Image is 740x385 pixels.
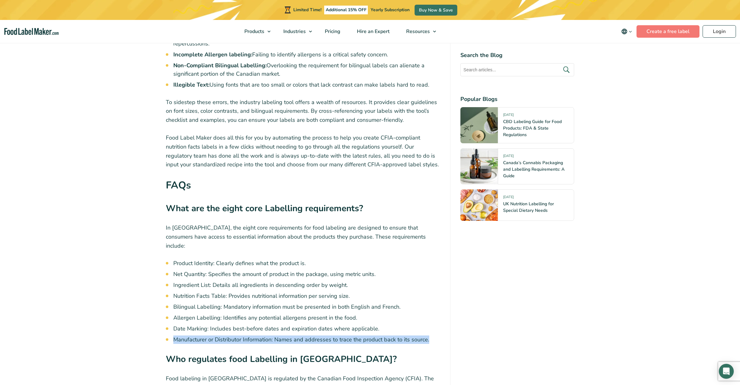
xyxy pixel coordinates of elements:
[460,95,574,103] h4: Popular Blogs
[323,28,341,35] span: Pricing
[173,51,252,58] strong: Incomplete Allergen labeling:
[166,353,397,365] strong: Who regulates food Labelling in [GEOGRAPHIC_DATA]?
[166,223,440,250] p: In [GEOGRAPHIC_DATA], the eight core requirements for food labeling are designed to ensure that c...
[371,7,410,13] span: Yearly Subscription
[293,7,321,13] span: Limited Time!
[166,178,191,192] strong: FAQs
[173,292,440,300] li: Nutrition Facts Table: Provides nutritional information per serving size.
[173,325,440,333] li: Date Marking: Includes best-before dates and expiration dates where applicable.
[503,112,514,120] span: [DATE]
[324,6,368,14] span: Additional 15% OFF
[166,202,363,214] strong: What are the eight core Labelling requirements?
[281,28,306,35] span: Industries
[173,303,440,311] li: Bilingual Labelling: Mandatory information must be presented in both English and French.
[415,5,457,16] a: Buy Now & Save
[349,20,396,43] a: Hire an Expert
[460,63,574,76] input: Search articles...
[503,201,554,213] a: UK Nutrition Labelling for Special Dietary Needs
[173,335,440,344] li: Manufacturer or Distributor Information: Names and addresses to trace the product back to its sou...
[637,25,699,38] a: Create a free label
[166,133,440,169] p: Food Label Maker does all this for you by automating the process to help you create CFIA-complian...
[719,364,734,379] div: Open Intercom Messenger
[503,160,565,179] a: Canada’s Cannabis Packaging and Labelling Requirements: A Guide
[173,61,440,78] li: Overlooking the requirement for bilingual labels can alienate a significant portion of the Canadi...
[166,98,440,125] p: To sidestep these errors, the industry labeling tool offers a wealth of resources. It provides cl...
[275,20,315,43] a: Industries
[355,28,390,35] span: Hire an Expert
[317,20,347,43] a: Pricing
[398,20,439,43] a: Resources
[173,270,440,278] li: Net Quantity: Specifies the amount of product in the package, using metric units.
[503,154,514,161] span: [DATE]
[173,62,267,69] strong: Non-Compliant Bilingual Labelling:
[236,20,274,43] a: Products
[503,195,514,202] span: [DATE]
[460,51,574,59] h4: Search the Blog
[173,81,209,88] strong: Illegible Text:
[173,259,440,268] li: Product Identity: Clearly defines what the product is.
[703,25,736,38] a: Login
[173,50,440,59] li: Failing to identify allergens is a critical safety concern.
[404,28,430,35] span: Resources
[173,314,440,322] li: Allergen Labelling: Identifies any potential allergens present in the food.
[173,81,440,89] li: Using fonts that are too small or colors that lack contrast can make labels hard to read.
[243,28,265,35] span: Products
[503,119,562,138] a: CBD Labeling Guide for Food Products: FDA & State Regulations
[173,281,440,289] li: Ingredient List: Details all ingredients in descending order by weight.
